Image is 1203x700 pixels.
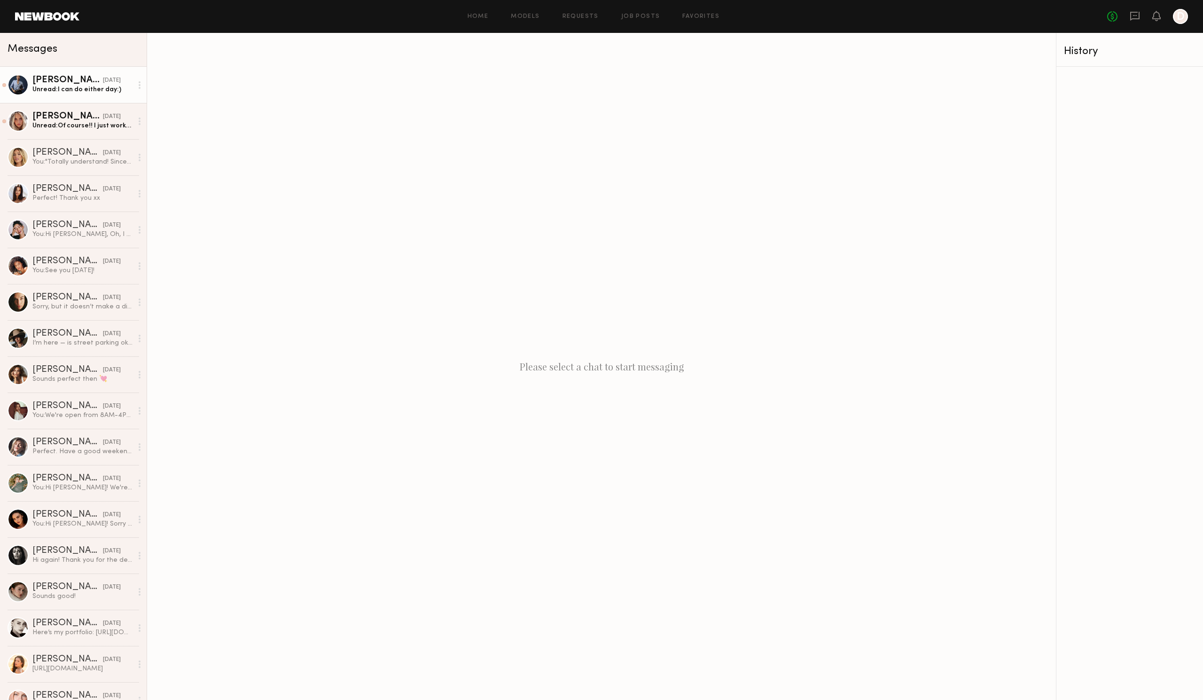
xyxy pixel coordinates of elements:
div: [DATE] [103,583,121,592]
a: D [1173,9,1188,24]
div: [URL][DOMAIN_NAME] [32,664,133,673]
div: I’m here — is street parking okay? [32,338,133,347]
div: [DATE] [103,330,121,338]
div: [DATE] [103,619,121,628]
div: Hi again! Thank you for the details. My hourly rate is $150 for minimum of 4 hours per day. Pleas... [32,556,133,565]
div: Unread: Of course!! I just worked out my schedule coming up and it looks like i’ll be flying back... [32,121,133,130]
div: [DATE] [103,257,121,266]
div: [PERSON_NAME] [32,148,103,157]
div: Unread: I can do either day:) [32,85,133,94]
div: [DATE] [103,185,121,194]
div: You: "Totally understand! Since our brand has monthly shoots, would you be able to join the casti... [32,157,133,166]
div: [PERSON_NAME] [32,401,103,411]
div: History [1064,46,1195,57]
div: [PERSON_NAME] [32,112,103,121]
div: [PERSON_NAME] [32,619,103,628]
div: [DATE] [103,112,121,121]
div: Sorry, but it doesn’t make a difference to me whether it’s for a catalog or social media. my mini... [32,302,133,311]
div: Sounds good! [32,592,133,601]
div: [DATE] [103,655,121,664]
a: Job Posts [621,14,660,20]
div: Please select a chat to start messaging [147,33,1056,700]
div: [DATE] [103,511,121,519]
a: Models [511,14,539,20]
div: Here’s my portfolio: [URL][DOMAIN_NAME] [32,628,133,637]
div: Perfect. Have a good weekend! [32,447,133,456]
div: [DATE] [103,366,121,375]
div: [DATE] [103,149,121,157]
div: [DATE] [103,547,121,556]
a: Home [468,14,489,20]
div: You: Hi [PERSON_NAME]! Sorry we never had the chance to reach back to you. We're currently castin... [32,519,133,528]
div: [DATE] [103,76,121,85]
div: [DATE] [103,221,121,230]
a: Favorites [682,14,719,20]
span: Messages [8,44,57,55]
div: You: Hi [PERSON_NAME]! We're currently casting models for a Spring shoot on either [DATE] or 24th... [32,483,133,492]
div: [PERSON_NAME] [32,365,103,375]
div: [PERSON_NAME] [32,474,103,483]
div: [PERSON_NAME] [32,220,103,230]
div: [PERSON_NAME] [32,329,103,338]
div: You: See you [DATE]! [32,266,133,275]
a: Requests [562,14,599,20]
div: Perfect! Thank you xx [32,194,133,203]
div: You: Hi [PERSON_NAME], Oh, I see! In that case, would you be able to come in for a casting [DATE]... [32,230,133,239]
div: [PERSON_NAME] [32,510,103,519]
div: You: We're open from 8AM-4PM! [32,411,133,420]
div: [PERSON_NAME] [32,184,103,194]
div: [DATE] [103,293,121,302]
div: [PERSON_NAME] [32,76,103,85]
div: Sounds perfect then 💘 [32,375,133,384]
div: [PERSON_NAME] [32,257,103,266]
div: [DATE] [103,474,121,483]
div: [PERSON_NAME] [32,582,103,592]
div: [PERSON_NAME] [32,438,103,447]
div: [DATE] [103,402,121,411]
div: [PERSON_NAME] [32,546,103,556]
div: [PERSON_NAME] [32,293,103,302]
div: [DATE] [103,438,121,447]
div: [PERSON_NAME] [32,655,103,664]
